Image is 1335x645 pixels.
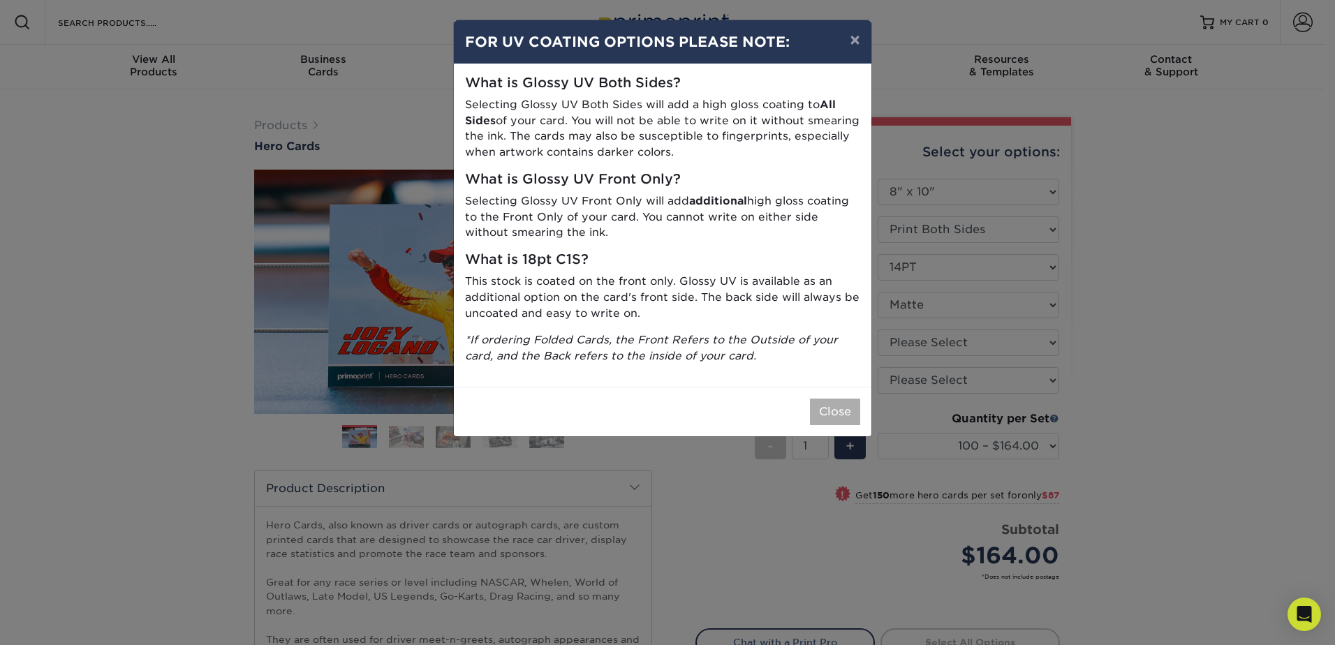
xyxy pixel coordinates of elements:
button: × [839,20,871,59]
h5: What is Glossy UV Front Only? [465,172,860,188]
h4: FOR UV COATING OPTIONS PLEASE NOTE: [465,31,860,52]
p: This stock is coated on the front only. Glossy UV is available as an additional option on the car... [465,274,860,321]
div: Open Intercom Messenger [1288,598,1321,631]
button: Close [810,399,860,425]
p: Selecting Glossy UV Front Only will add high gloss coating to the Front Only of your card. You ca... [465,193,860,241]
i: *If ordering Folded Cards, the Front Refers to the Outside of your card, and the Back refers to t... [465,333,838,362]
strong: additional [689,194,747,207]
h5: What is 18pt C1S? [465,252,860,268]
p: Selecting Glossy UV Both Sides will add a high gloss coating to of your card. You will not be abl... [465,97,860,161]
h5: What is Glossy UV Both Sides? [465,75,860,91]
strong: All Sides [465,98,836,127]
